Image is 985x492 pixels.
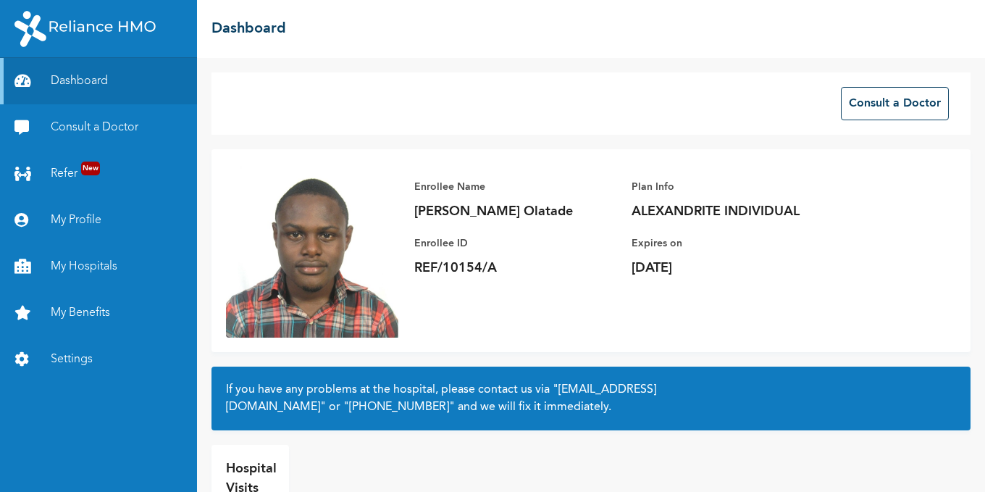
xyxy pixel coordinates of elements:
p: Plan Info [632,178,834,196]
p: Expires on [632,235,834,252]
a: "[PHONE_NUMBER]" [343,401,455,413]
img: RelianceHMO's Logo [14,11,156,47]
p: [PERSON_NAME] Olatade [414,203,617,220]
span: New [81,162,100,175]
h2: Dashboard [211,18,286,40]
p: Enrollee ID [414,235,617,252]
p: [DATE] [632,259,834,277]
img: Enrollee [226,164,400,338]
h2: If you have any problems at the hospital, please contact us via or and we will fix it immediately. [226,381,956,416]
p: Enrollee Name [414,178,617,196]
button: Consult a Doctor [841,87,949,120]
p: ALEXANDRITE INDIVIDUAL [632,203,834,220]
p: REF/10154/A [414,259,617,277]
